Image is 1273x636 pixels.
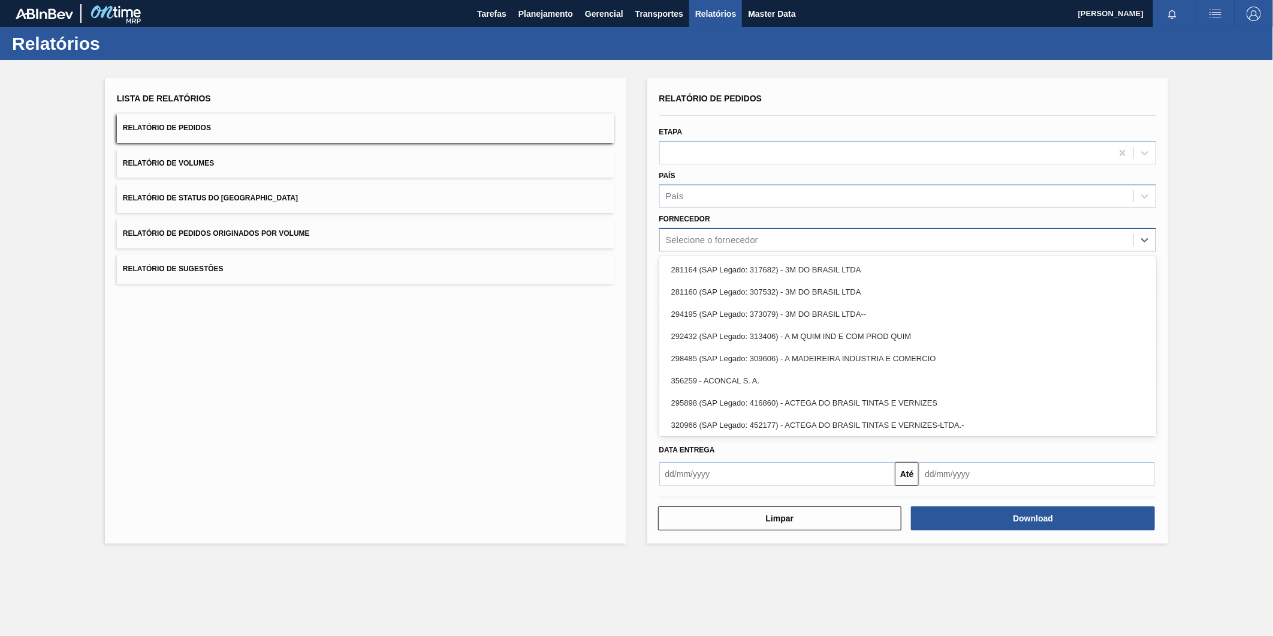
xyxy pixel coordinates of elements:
img: userActions [1208,7,1223,21]
span: Relatório de Pedidos Originados por Volume [123,229,310,238]
span: Data entrega [659,446,715,454]
div: 320966 (SAP Legado: 452177) - ACTEGA DO BRASIL TINTAS E VERNIZES-LTDA.- [659,414,1157,436]
div: 298485 (SAP Legado: 309606) - A MADEIREIRA INDUSTRIA E COMERCIO [659,347,1157,370]
button: Relatório de Status do [GEOGRAPHIC_DATA] [117,184,614,213]
button: Relatório de Pedidos [117,113,614,143]
div: 281164 (SAP Legado: 317682) - 3M DO BRASIL LTDA [659,259,1157,281]
img: Logout [1247,7,1261,21]
span: Lista de Relatórios [117,94,211,103]
div: 292432 (SAP Legado: 313406) - A M QUIM IND E COM PROD QUIM [659,325,1157,347]
span: Gerencial [585,7,623,21]
img: TNhmsLtSVTkK8tSr43FrP2fwEKptu5GPRR3wAAAABJRU5ErkJggg== [16,8,73,19]
button: Download [911,506,1155,530]
span: Relatórios [695,7,736,21]
input: dd/mm/yyyy [919,462,1155,486]
button: Relatório de Pedidos Originados por Volume [117,219,614,248]
div: 295898 (SAP Legado: 416860) - ACTEGA DO BRASIL TINTAS E VERNIZES [659,392,1157,414]
span: Relatório de Pedidos [123,124,211,132]
div: País [666,191,684,202]
span: Relatório de Pedidos [659,94,762,103]
label: Fornecedor [659,215,710,223]
div: 294195 (SAP Legado: 373079) - 3M DO BRASIL LTDA-- [659,303,1157,325]
div: 356259 - ACONCAL S. A. [659,370,1157,392]
span: Relatório de Volumes [123,159,214,167]
button: Notificações [1153,5,1191,22]
span: Master Data [748,7,795,21]
input: dd/mm/yyyy [659,462,895,486]
button: Relatório de Sugestões [117,254,614,284]
div: 281160 (SAP Legado: 307532) - 3M DO BRASIL LTDA [659,281,1157,303]
span: Relatório de Status do [GEOGRAPHIC_DATA] [123,194,298,202]
label: Etapa [659,128,683,136]
button: Até [895,462,919,486]
span: Planejamento [518,7,573,21]
div: Selecione o fornecedor [666,235,758,245]
span: Relatório de Sugestões [123,265,224,273]
label: País [659,172,675,180]
button: Limpar [658,506,902,530]
span: Transportes [635,7,683,21]
h1: Relatórios [12,37,225,50]
span: Tarefas [477,7,506,21]
button: Relatório de Volumes [117,149,614,178]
